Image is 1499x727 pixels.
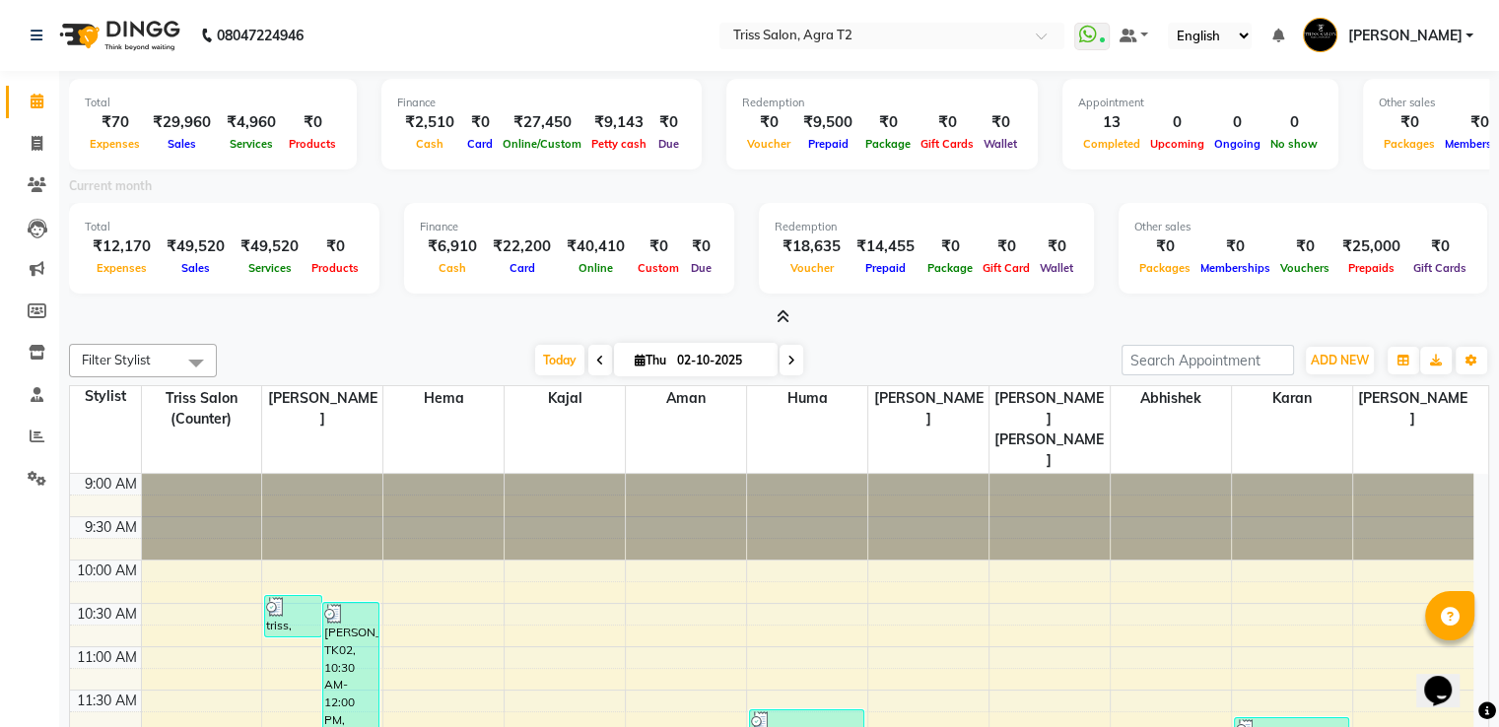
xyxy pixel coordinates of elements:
[1134,235,1195,258] div: ₹0
[1416,648,1479,707] iframe: chat widget
[505,386,625,411] span: Kajal
[1122,345,1294,375] input: Search Appointment
[81,474,141,495] div: 9:00 AM
[535,345,584,375] span: Today
[1145,111,1209,134] div: 0
[219,111,284,134] div: ₹4,960
[69,177,152,195] label: Current month
[860,137,916,151] span: Package
[92,261,152,275] span: Expenses
[979,111,1022,134] div: ₹0
[82,352,151,367] span: Filter Stylist
[1334,235,1408,258] div: ₹25,000
[1134,219,1471,235] div: Other sales
[498,111,586,134] div: ₹27,450
[176,261,215,275] span: Sales
[586,111,651,134] div: ₹9,143
[1078,95,1323,111] div: Appointment
[145,111,219,134] div: ₹29,960
[505,261,540,275] span: Card
[1209,111,1265,134] div: 0
[85,219,364,235] div: Total
[989,386,1110,473] span: [PERSON_NAME] [PERSON_NAME]
[742,95,1022,111] div: Redemption
[73,691,141,711] div: 11:30 AM
[73,647,141,668] div: 11:00 AM
[1078,137,1145,151] span: Completed
[979,137,1022,151] span: Wallet
[243,261,297,275] span: Services
[284,137,341,151] span: Products
[868,386,988,431] span: [PERSON_NAME]
[265,596,320,636] div: triss, TK01, 10:25 AM-10:55 AM, Hair Styling (₹150)
[630,353,671,367] span: Thu
[653,137,684,151] span: Due
[626,386,746,411] span: Aman
[262,386,382,431] span: [PERSON_NAME]
[803,137,853,151] span: Prepaid
[849,235,922,258] div: ₹14,455
[747,386,867,411] span: Huma
[462,111,498,134] div: ₹0
[85,111,145,134] div: ₹70
[307,235,364,258] div: ₹0
[1379,137,1440,151] span: Packages
[70,386,141,407] div: Stylist
[1145,137,1209,151] span: Upcoming
[785,261,839,275] span: Voucher
[1408,261,1471,275] span: Gift Cards
[142,386,262,431] span: Triss Salon (Counter)
[420,219,718,235] div: Finance
[860,111,916,134] div: ₹0
[775,219,1078,235] div: Redemption
[1353,386,1473,431] span: [PERSON_NAME]
[586,137,651,151] span: Petty cash
[795,111,860,134] div: ₹9,500
[922,235,978,258] div: ₹0
[1311,353,1369,367] span: ADD NEW
[559,235,633,258] div: ₹40,410
[1209,137,1265,151] span: Ongoing
[397,111,462,134] div: ₹2,510
[383,386,504,411] span: Hema
[633,261,684,275] span: Custom
[85,95,341,111] div: Total
[284,111,341,134] div: ₹0
[742,111,795,134] div: ₹0
[1275,235,1334,258] div: ₹0
[73,561,141,581] div: 10:00 AM
[85,137,145,151] span: Expenses
[420,235,485,258] div: ₹6,910
[411,137,448,151] span: Cash
[1035,235,1078,258] div: ₹0
[1111,386,1231,411] span: Abhishek
[742,137,795,151] span: Voucher
[1347,26,1462,46] span: [PERSON_NAME]
[1306,347,1374,374] button: ADD NEW
[671,346,770,375] input: 2025-10-02
[73,604,141,625] div: 10:30 AM
[1303,18,1337,52] img: Ashish Joshi
[978,261,1035,275] span: Gift Card
[163,137,201,151] span: Sales
[397,95,686,111] div: Finance
[651,111,686,134] div: ₹0
[233,235,307,258] div: ₹49,520
[1408,235,1471,258] div: ₹0
[307,261,364,275] span: Products
[1195,235,1275,258] div: ₹0
[1379,111,1440,134] div: ₹0
[1343,261,1399,275] span: Prepaids
[684,235,718,258] div: ₹0
[1265,111,1323,134] div: 0
[1265,137,1323,151] span: No show
[1275,261,1334,275] span: Vouchers
[1195,261,1275,275] span: Memberships
[498,137,586,151] span: Online/Custom
[916,137,979,151] span: Gift Cards
[225,137,278,151] span: Services
[978,235,1035,258] div: ₹0
[1078,111,1145,134] div: 13
[916,111,979,134] div: ₹0
[1035,261,1078,275] span: Wallet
